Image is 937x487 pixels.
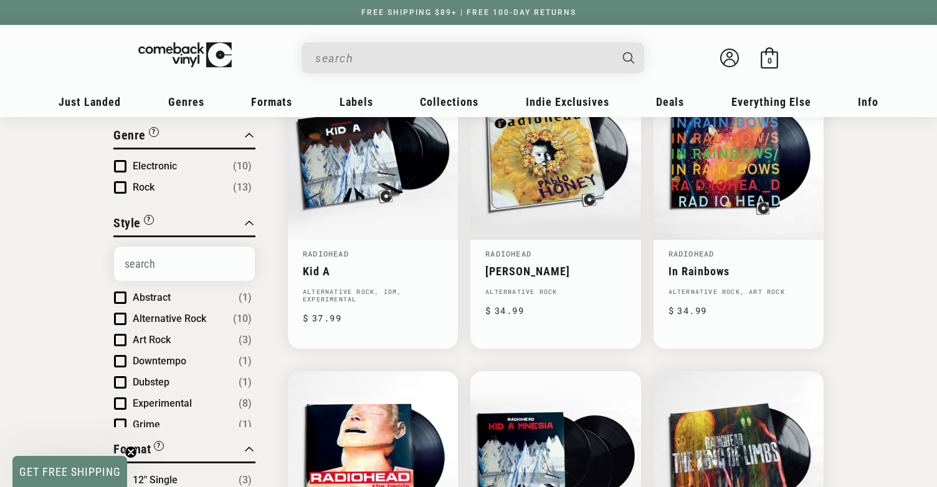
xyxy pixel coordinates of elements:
span: Deals [656,95,684,108]
a: Radiohead [668,248,715,258]
span: Downtempo [133,355,186,367]
span: Number of products: (8) [239,396,252,411]
span: Labels [340,95,373,108]
span: Alternative Rock [133,313,206,324]
span: Art Rock [133,334,171,346]
span: GET FREE SHIPPING [19,465,121,478]
span: Abstract [133,291,171,303]
a: FREE SHIPPING $89+ | FREE 100-DAY RETURNS [349,8,589,17]
span: Number of products: (10) [233,159,252,174]
button: Filter by Format [113,440,164,461]
button: Close teaser [125,446,137,458]
input: Search Options [114,247,255,281]
button: Filter by Style [113,214,154,235]
span: 12" Single [133,474,178,486]
span: Genre [113,128,146,143]
div: Search [302,42,644,73]
input: search [315,45,611,71]
button: Filter by Genre [113,126,159,148]
span: Electronic [133,160,177,172]
span: Info [858,95,878,108]
span: Style [113,215,141,230]
span: Dubstep [133,376,169,388]
span: Formats [251,95,292,108]
a: Kid A [303,265,443,278]
span: Number of products: (1) [239,290,252,305]
span: Rock [133,181,155,193]
span: Number of products: (10) [233,311,252,326]
span: Experimental [133,397,192,409]
span: Number of products: (1) [239,417,252,432]
span: 0 [768,56,772,65]
a: Radiohead [485,248,531,258]
button: Search [612,42,646,73]
div: GET FREE SHIPPINGClose teaser [12,456,127,487]
span: Grime [133,418,160,430]
span: Number of products: (3) [239,333,252,348]
a: Radiohead [303,248,349,258]
span: Format [113,442,151,456]
a: In Rainbows [668,265,809,278]
span: Collections [420,95,478,108]
span: Number of products: (1) [239,375,252,390]
span: Genres [168,95,204,108]
span: Indie Exclusives [526,95,609,108]
a: [PERSON_NAME] [485,265,625,278]
span: Number of products: (13) [233,180,252,195]
span: Just Landed [59,95,121,108]
span: Number of products: (1) [239,354,252,369]
span: Everything Else [731,95,811,108]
